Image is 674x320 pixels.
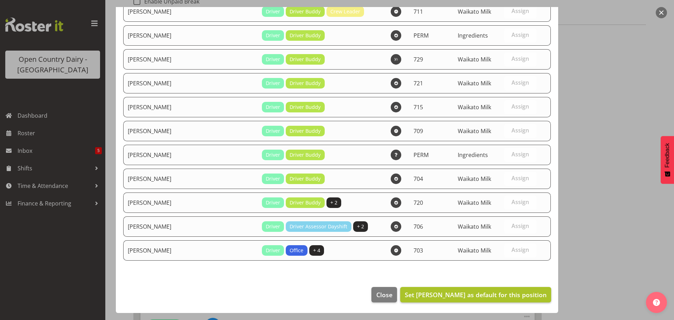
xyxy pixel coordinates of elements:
span: Driver [266,8,280,15]
span: Driver Buddy [290,199,321,207]
td: [PERSON_NAME] [123,73,258,93]
span: Assign [511,103,529,110]
span: Ingredients [458,32,488,39]
td: [PERSON_NAME] [123,1,258,22]
span: Waikato Milk [458,55,491,63]
span: Assign [511,79,529,86]
span: Crew Leader [330,8,360,15]
span: 706 [414,223,423,230]
span: Waikato Milk [458,127,491,135]
span: 715 [414,103,423,111]
span: Driver Buddy [290,55,321,63]
span: Driver Buddy [290,103,321,111]
span: Waikato Milk [458,223,491,230]
span: Driver [266,199,280,207]
td: [PERSON_NAME] [123,49,258,70]
span: Driver Buddy [290,175,321,183]
span: 720 [414,199,423,207]
span: Driver Buddy [290,32,321,39]
span: Assign [511,31,529,38]
span: Feedback [664,143,670,168]
span: Waikato Milk [458,79,491,87]
span: Waikato Milk [458,199,491,207]
span: 703 [414,247,423,254]
span: 709 [414,127,423,135]
span: Driver Buddy [290,79,321,87]
span: Assign [511,151,529,158]
td: [PERSON_NAME] [123,97,258,117]
span: Close [376,290,392,299]
span: Waikato Milk [458,175,491,183]
td: [PERSON_NAME] [123,169,258,189]
span: Set [PERSON_NAME] as default for this position [405,290,547,299]
span: 711 [414,8,423,15]
span: Assign [511,175,529,182]
span: Driver [266,151,280,159]
span: Assign [511,7,529,14]
img: help-xxl-2.png [653,299,660,306]
span: Waikato Milk [458,247,491,254]
span: Waikato Milk [458,103,491,111]
span: Assign [511,246,529,253]
span: Driver [266,127,280,135]
span: Assign [511,222,529,229]
span: Driver Assessor Dayshift [290,223,347,230]
span: Driver [266,175,280,183]
span: Assign [511,198,529,205]
span: Waikato Milk [458,8,491,15]
span: Driver [266,223,280,230]
span: Driver [266,247,280,254]
td: [PERSON_NAME] [123,216,258,237]
span: Office [290,247,303,254]
span: + 4 [313,247,320,254]
td: [PERSON_NAME] [123,25,258,46]
td: [PERSON_NAME] [123,192,258,213]
span: Driver Buddy [290,127,321,135]
button: Set [PERSON_NAME] as default for this position [400,287,551,302]
button: Close [371,287,397,302]
span: 729 [414,55,423,63]
span: Driver [266,103,280,111]
td: [PERSON_NAME] [123,121,258,141]
span: Assign [511,55,529,62]
td: [PERSON_NAME] [123,145,258,165]
span: PERM [414,32,429,39]
span: + 2 [357,223,364,230]
span: 721 [414,79,423,87]
button: Feedback - Show survey [661,136,674,184]
span: Driver Buddy [290,8,321,15]
span: 704 [414,175,423,183]
span: Driver [266,32,280,39]
span: Assign [511,127,529,134]
span: Driver Buddy [290,151,321,159]
span: Ingredients [458,151,488,159]
span: Driver [266,79,280,87]
span: PERM [414,151,429,159]
td: [PERSON_NAME] [123,240,258,261]
span: Driver [266,55,280,63]
span: + 2 [330,199,337,207]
